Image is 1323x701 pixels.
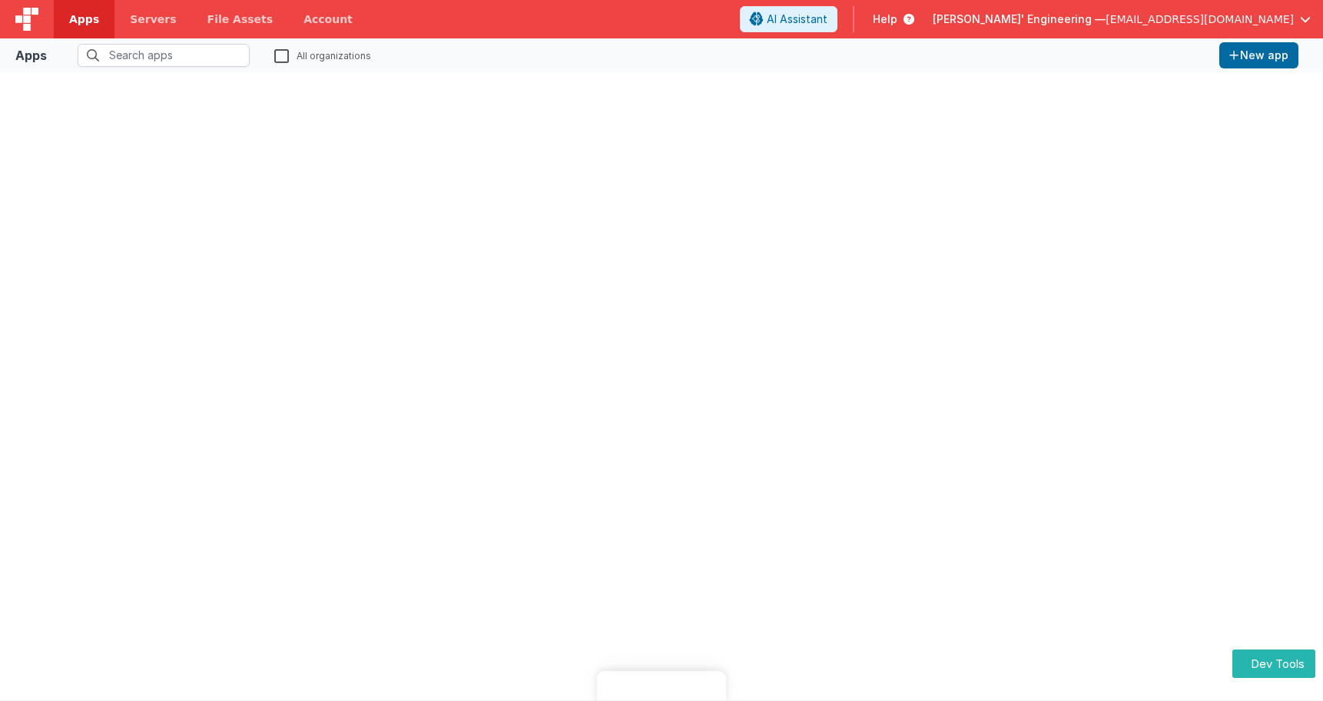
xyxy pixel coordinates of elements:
button: New app [1219,42,1298,68]
button: [PERSON_NAME]' Engineering — [EMAIL_ADDRESS][DOMAIN_NAME] [933,12,1311,27]
input: Search apps [78,44,250,67]
span: Servers [130,12,176,27]
span: Apps [69,12,99,27]
label: All organizations [274,48,371,62]
button: Dev Tools [1232,650,1315,678]
span: AI Assistant [767,12,827,27]
button: AI Assistant [740,6,837,32]
span: [EMAIL_ADDRESS][DOMAIN_NAME] [1106,12,1294,27]
span: Help [873,12,897,27]
span: [PERSON_NAME]' Engineering — [933,12,1106,27]
div: Apps [15,46,47,65]
span: File Assets [207,12,274,27]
